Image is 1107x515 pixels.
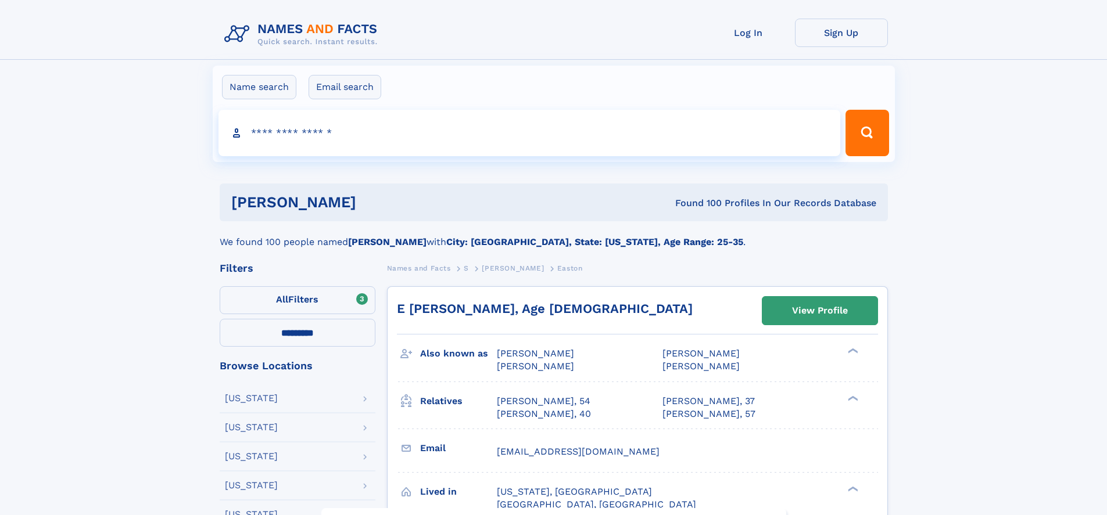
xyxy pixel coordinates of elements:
[497,361,574,372] span: [PERSON_NAME]
[845,485,859,492] div: ❯
[662,395,755,408] a: [PERSON_NAME], 37
[497,486,652,497] span: [US_STATE], [GEOGRAPHIC_DATA]
[557,264,583,272] span: Easton
[348,236,427,247] b: [PERSON_NAME]
[220,286,375,314] label: Filters
[420,391,497,411] h3: Relatives
[220,361,375,371] div: Browse Locations
[397,301,693,316] a: E [PERSON_NAME], Age [DEMOGRAPHIC_DATA]
[762,297,877,325] a: View Profile
[420,438,497,458] h3: Email
[497,446,660,457] span: [EMAIL_ADDRESS][DOMAIN_NAME]
[702,19,795,47] a: Log In
[464,264,469,272] span: S
[497,499,696,510] span: [GEOGRAPHIC_DATA], [GEOGRAPHIC_DATA]
[497,348,574,359] span: [PERSON_NAME]
[218,110,841,156] input: search input
[845,347,859,355] div: ❯
[222,75,296,99] label: Name search
[497,408,591,420] a: [PERSON_NAME], 40
[225,481,278,490] div: [US_STATE]
[662,361,740,372] span: [PERSON_NAME]
[220,221,888,249] div: We found 100 people named with .
[420,344,497,363] h3: Also known as
[795,19,888,47] a: Sign Up
[220,263,375,273] div: Filters
[515,197,876,210] div: Found 100 Profiles In Our Records Database
[309,75,381,99] label: Email search
[845,394,859,402] div: ❯
[497,395,590,408] a: [PERSON_NAME], 54
[231,195,516,210] h1: [PERSON_NAME]
[464,261,469,275] a: S
[225,423,278,432] div: [US_STATE]
[662,348,740,359] span: [PERSON_NAME]
[446,236,743,247] b: City: [GEOGRAPHIC_DATA], State: [US_STATE], Age Range: 25-35
[482,264,544,272] span: [PERSON_NAME]
[792,297,848,324] div: View Profile
[276,294,288,305] span: All
[420,482,497,502] h3: Lived in
[387,261,451,275] a: Names and Facts
[225,394,278,403] div: [US_STATE]
[482,261,544,275] a: [PERSON_NAME]
[225,452,278,461] div: [US_STATE]
[662,408,755,420] a: [PERSON_NAME], 57
[220,19,387,50] img: Logo Names and Facts
[846,110,889,156] button: Search Button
